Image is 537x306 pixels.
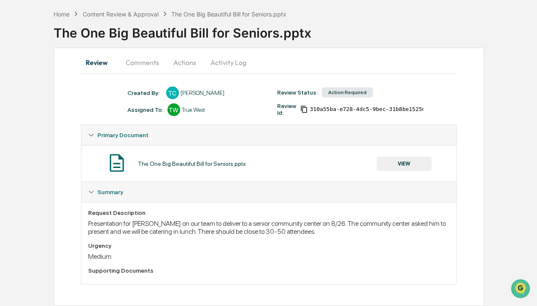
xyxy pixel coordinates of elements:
[38,73,116,80] div: We're available if you need us!
[17,150,54,158] span: Preclearance
[182,106,205,113] div: True West
[166,87,179,99] div: TC
[17,115,24,122] img: 1746055101610-c473b297-6a78-478c-a979-82029cc54cd1
[17,166,53,174] span: Data Lookup
[510,278,533,301] iframe: Open customer support
[322,87,373,97] div: Action Required
[88,252,450,260] div: Medium
[81,52,457,73] div: secondary tabs example
[70,150,105,158] span: Attestations
[127,89,162,96] div: Created By: ‎ ‎
[8,151,15,157] div: 🖐️
[38,65,138,73] div: Start new chat
[5,162,57,178] a: 🔎Data Lookup
[83,11,159,18] div: Content Review & Approval
[277,103,296,116] div: Review Id:
[22,38,139,47] input: Clear
[81,182,456,202] div: Summary
[84,187,102,193] span: Pylon
[81,145,456,181] div: Primary Document
[277,89,318,96] div: Review Status:
[26,115,68,122] span: [PERSON_NAME]
[5,146,58,162] a: 🖐️Preclearance
[8,94,54,100] div: Past conversations
[88,242,450,249] div: Urgency
[127,106,163,113] div: Assigned To:
[81,52,119,73] button: Review
[54,11,70,18] div: Home
[61,151,68,157] div: 🗄️
[97,189,123,195] span: Summary
[58,146,108,162] a: 🗄️Attestations
[88,209,450,216] div: Request Description
[8,167,15,173] div: 🔎
[138,160,246,167] div: The One Big Beautiful Bill for Seniors.pptx
[8,65,24,80] img: 1746055101610-c473b297-6a78-478c-a979-82029cc54cd1
[171,11,286,18] div: The One Big Beautiful Bill for Seniors.pptx
[310,106,429,113] span: 310a55ba-e728-4dc5-9bec-31b8be152562
[204,52,253,73] button: Activity Log
[97,132,148,138] span: Primary Document
[300,106,308,113] span: Copy Id
[54,19,537,41] div: The One Big Beautiful Bill for Seniors.pptx
[143,67,154,77] button: Start new chat
[59,186,102,193] a: Powered byPylon
[106,152,127,173] img: Document Icon
[8,18,154,31] p: How can we help?
[119,52,166,73] button: Comments
[18,65,33,80] img: 8933085812038_c878075ebb4cc5468115_72.jpg
[166,52,204,73] button: Actions
[181,89,224,96] div: [PERSON_NAME]
[81,202,456,284] div: Summary
[131,92,154,102] button: See all
[81,125,456,145] div: Primary Document
[88,267,450,274] div: Supporting Documents
[377,157,432,171] button: VIEW
[8,107,22,120] img: Jack Rasmussen
[167,103,180,116] div: TW
[70,115,73,122] span: •
[88,219,450,236] div: Presentation for [PERSON_NAME] on our team to deliver to a senior community center on 8/26. The c...
[75,115,92,122] span: [DATE]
